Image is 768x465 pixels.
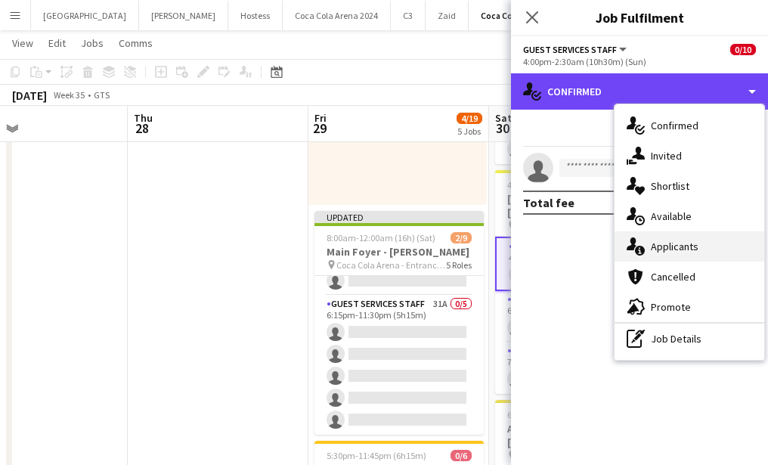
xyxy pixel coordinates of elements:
[615,231,764,262] div: Applicants
[314,111,327,125] span: Fri
[457,126,482,137] div: 5 Jobs
[31,1,139,30] button: [GEOGRAPHIC_DATA]
[495,111,512,125] span: Sat
[283,1,391,30] button: Coca Cola Arena 2024
[615,141,764,171] div: Invited
[446,259,472,271] span: 5 Roles
[12,36,33,50] span: View
[469,1,579,30] button: Coca Coca Arena 2025
[391,1,426,30] button: C3
[94,89,110,101] div: GTS
[507,409,630,420] span: 6:30pm-12:45am (6h15m) (Sun)
[228,1,283,30] button: Hostess
[615,262,764,292] div: Cancelled
[495,237,664,291] app-card-role: Guest Services Staff27A0/14:00pm-2:30am (10h30m)
[615,201,764,231] div: Available
[113,33,159,53] a: Comms
[523,44,617,55] span: Guest Services Staff
[119,36,153,50] span: Comms
[495,192,664,219] h3: [GEOGRAPHIC_DATA] - Rahat [PERSON_NAME]
[730,44,756,55] span: 0/10
[314,245,484,259] h3: Main Foyer - [PERSON_NAME]
[314,211,484,223] div: Updated
[495,422,664,449] h3: Arena Floor - Rahat [PERSON_NAME]
[523,56,756,67] div: 4:00pm-2:30am (10h30m) (Sun)
[511,8,768,27] h3: Job Fulfilment
[12,88,47,103] div: [DATE]
[426,1,469,30] button: Zaid
[511,73,768,110] div: Confirmed
[457,113,482,124] span: 4/19
[327,450,426,461] span: 5:30pm-11:45pm (6h15m)
[6,33,39,53] a: View
[523,195,574,210] div: Total fee
[327,232,435,243] span: 8:00am-12:00am (16h) (Sat)
[615,292,764,322] div: Promote
[314,296,484,435] app-card-role: Guest Services Staff31A0/56:15pm-11:30pm (5h15m)
[523,44,629,55] button: Guest Services Staff
[75,33,110,53] a: Jobs
[314,211,484,435] app-job-card: Updated8:00am-12:00am (16h) (Sat)2/9Main Foyer - [PERSON_NAME] Coca Cola Arena - Entrance F5 Role...
[132,119,153,137] span: 28
[493,119,512,137] span: 30
[495,291,664,343] app-card-role: Staff Supervisor7A0/16:30pm-12:45am (6h15m)
[81,36,104,50] span: Jobs
[451,450,472,461] span: 0/6
[615,324,764,354] div: Job Details
[615,171,764,201] div: Shortlist
[336,259,446,271] span: Coca Cola Arena - Entrance F
[451,232,472,243] span: 2/9
[48,36,66,50] span: Edit
[139,1,228,30] button: [PERSON_NAME]
[42,33,72,53] a: Edit
[50,89,88,101] span: Week 35
[495,170,664,394] app-job-card: 4:00pm-2:30am (10h30m) (Sun)0/10[GEOGRAPHIC_DATA] - Rahat [PERSON_NAME] Coca Cola Arena - Entranc...
[134,111,153,125] span: Thu
[615,110,764,141] div: Confirmed
[507,179,627,191] span: 4:00pm-2:30am (10h30m) (Sun)
[312,119,327,137] span: 29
